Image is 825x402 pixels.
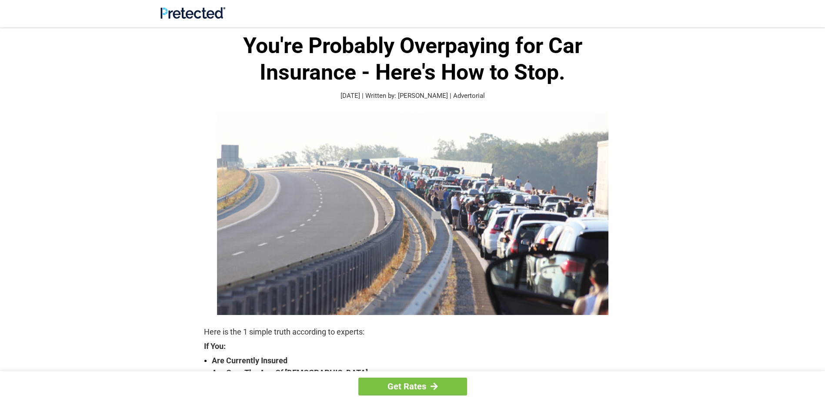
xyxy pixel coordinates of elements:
[358,378,467,395] a: Get Rates
[160,7,225,19] img: Site Logo
[212,367,621,379] strong: Are Over The Age Of [DEMOGRAPHIC_DATA]
[204,342,621,350] strong: If You:
[204,326,621,338] p: Here is the 1 simple truth according to experts:
[160,12,225,20] a: Site Logo
[212,355,621,367] strong: Are Currently Insured
[204,33,621,86] h1: You're Probably Overpaying for Car Insurance - Here's How to Stop.
[204,91,621,101] p: [DATE] | Written by: [PERSON_NAME] | Advertorial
